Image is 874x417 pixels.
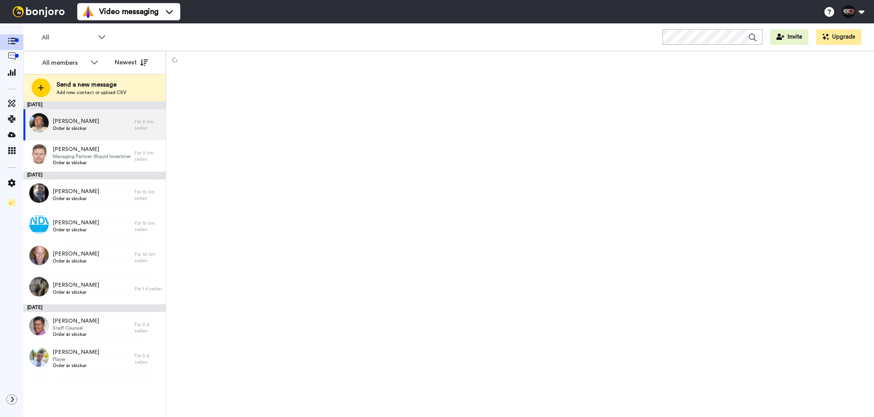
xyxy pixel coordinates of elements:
img: cab825f9-097e-49a0-b3e0-44a9f14c9973.jpg [29,183,49,203]
span: Player [53,356,99,362]
span: [PERSON_NAME] [53,117,99,125]
img: 7c5b3c11-a5f0-4af5-a482-4264cff7aab8.jpg [29,113,49,133]
span: Send a new message [57,80,126,89]
button: Invite [770,29,808,45]
span: All [42,33,94,42]
div: [DATE] [23,101,166,109]
img: f746256d-8484-4372-b29a-046ac077869e.jpg [29,347,49,367]
span: Order är skickar [53,195,99,202]
div: För 15 tim sedan [135,189,162,201]
span: [PERSON_NAME] [53,146,131,153]
img: 9b9b096c-cce5-4902-8329-e652ce2e5259.png [29,215,49,234]
img: vm-color.svg [82,5,94,18]
img: bj-logo-header-white.svg [9,6,68,17]
span: Order är skickar [53,331,99,337]
div: För 1 d sedan [135,286,162,292]
span: [PERSON_NAME] [53,348,99,356]
img: c8133c15-a8fc-4730-9ea3-98b9cdb7f926.jpg [29,316,49,335]
div: För 2 d sedan [135,321,162,334]
span: [PERSON_NAME] [53,317,99,325]
span: Add new contact or upload CSV [57,89,126,96]
button: Newest [109,55,154,70]
span: Video messaging [99,6,158,17]
div: För 2 d sedan [135,353,162,365]
span: [PERSON_NAME] [53,188,99,195]
span: Managing Partner: Illiquid Investments [53,153,131,160]
button: Upgrade [816,29,862,45]
div: För 16 tim sedan [135,251,162,264]
span: Order är skickar [53,227,99,233]
div: [DATE] [23,304,166,312]
div: För 2 tim sedan [135,119,162,131]
span: Order är skickar [53,362,99,369]
span: Order är skickar [53,125,99,131]
span: [PERSON_NAME] [53,250,99,258]
div: För 15 tim sedan [135,220,162,232]
div: För 3 tim sedan [135,150,162,162]
span: [PERSON_NAME] [53,281,99,289]
span: Order är skickar [53,289,99,295]
span: [PERSON_NAME] [53,219,99,227]
span: Order är skickar [53,258,99,264]
div: [DATE] [23,172,166,179]
div: All members [42,58,87,67]
img: Checklist.svg [8,199,16,207]
span: Staff Counsel [53,325,99,331]
img: 8d56bc83-c5f3-42c6-b348-00366b26224e.jpg [29,277,49,296]
span: Order är skickar [53,160,131,166]
img: bca97223-7199-4c4a-ab71-54ae51a5323a.jpg [29,144,49,164]
img: 52cf0c4b-2bf9-44af-810f-b16e3787ceba.jpg [29,246,49,265]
